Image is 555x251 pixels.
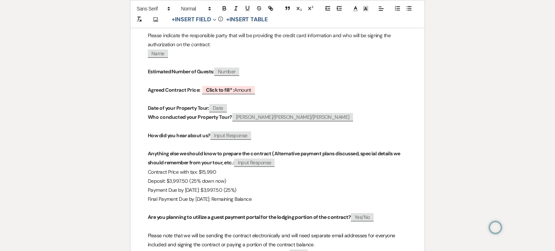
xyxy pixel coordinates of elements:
[148,150,401,166] strong: Anything else we should know to prepare the contract (Alternative payment plans discussed, specia...
[148,49,168,58] span: Name
[148,214,351,220] strong: Are you planning to utilize a guest payment portal for the lodging portion of the contract?
[214,68,239,76] span: Number
[232,113,353,121] span: [PERSON_NAME]/[PERSON_NAME]/[PERSON_NAME]
[350,4,361,13] span: Text Color
[178,4,213,13] span: Header Formats
[148,105,209,111] strong: Date of your Property Tour:
[351,213,374,221] span: Yes/No
[148,132,210,139] strong: How did you hear about us?
[148,232,396,248] span: Please note that we will be sending the contract electronically and will need separate email addr...
[148,196,251,202] span: Final Payment Due by [DATE]: Remaining Balance
[148,178,226,184] span: Deposit: $3,997.50 (25% down now)
[224,15,270,24] button: +Insert Table
[148,114,232,120] strong: Who conducted your Property Tour?
[206,87,234,93] b: Click to fill* :
[148,87,201,93] strong: Agreed Contract Price:
[209,104,227,112] span: Date
[226,17,229,22] span: +
[210,131,251,140] span: Input Response
[148,187,236,193] span: Payment Due by [DATE]: $3,997.50 (25%)
[172,17,175,22] span: +
[376,4,386,13] span: Alignment
[202,85,255,94] span: Amount
[169,15,219,24] button: Insert Field
[148,169,216,175] span: Contract Price with tax: $15,990
[148,31,407,49] p: Please indicate the responsible party that will be providing the credit card information and who ...
[361,4,371,13] span: Text Background Color
[148,68,214,75] strong: Estimated Number of Guests:
[234,159,275,167] span: Input Response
